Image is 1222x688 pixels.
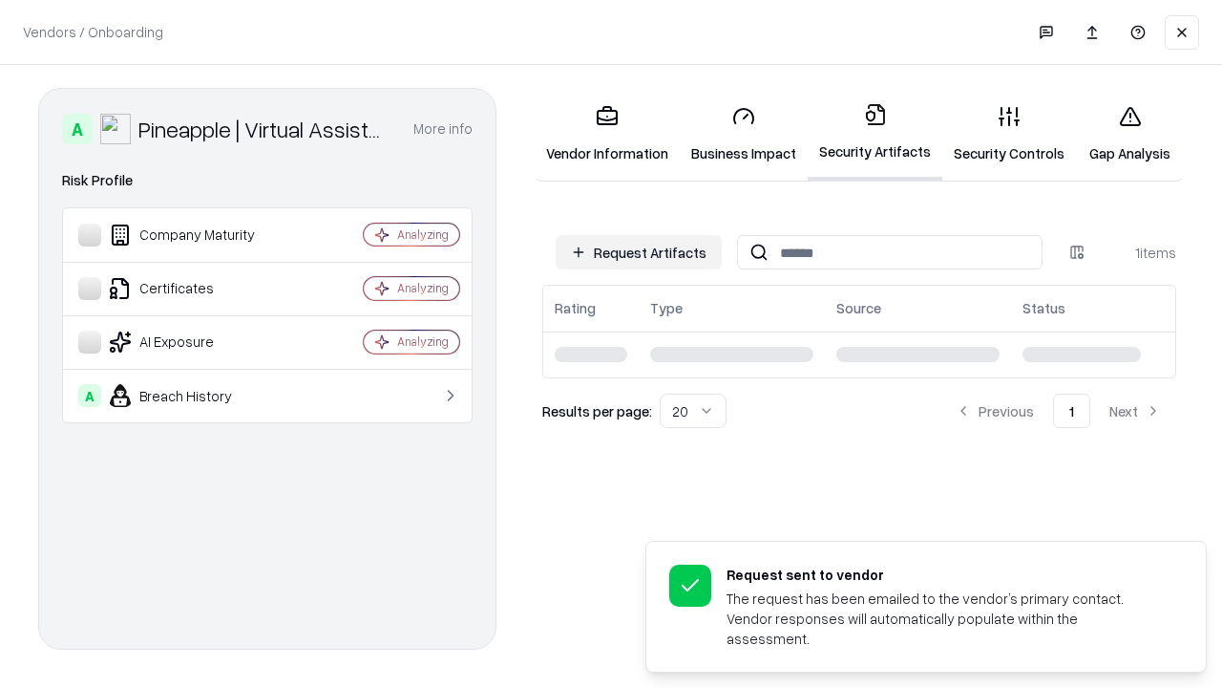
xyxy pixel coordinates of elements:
a: Security Controls [942,90,1076,179]
div: Source [836,298,881,318]
div: Certificates [78,277,306,300]
div: Type [650,298,683,318]
div: Analyzing [397,226,449,243]
div: Rating [555,298,596,318]
button: More info [413,112,473,146]
button: Request Artifacts [556,235,722,269]
a: Gap Analysis [1076,90,1184,179]
div: The request has been emailed to the vendor’s primary contact. Vendor responses will automatically... [727,589,1160,649]
a: Business Impact [680,90,808,179]
button: 1 [1053,394,1090,428]
div: Analyzing [397,280,449,296]
div: A [78,384,101,407]
img: Pineapple | Virtual Assistant Agency [100,114,131,144]
div: Risk Profile [62,169,473,192]
div: A [62,114,93,144]
div: AI Exposure [78,331,306,354]
div: 1 items [1100,243,1176,263]
div: Pineapple | Virtual Assistant Agency [138,114,390,144]
a: Vendor Information [535,90,680,179]
div: Breach History [78,384,306,407]
div: Company Maturity [78,224,306,247]
p: Results per page: [542,401,652,421]
nav: pagination [940,394,1176,428]
div: Analyzing [397,333,449,350]
div: Status [1022,298,1065,318]
p: Vendors / Onboarding [23,22,163,42]
div: Request sent to vendor [727,565,1160,585]
a: Security Artifacts [808,88,942,181]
